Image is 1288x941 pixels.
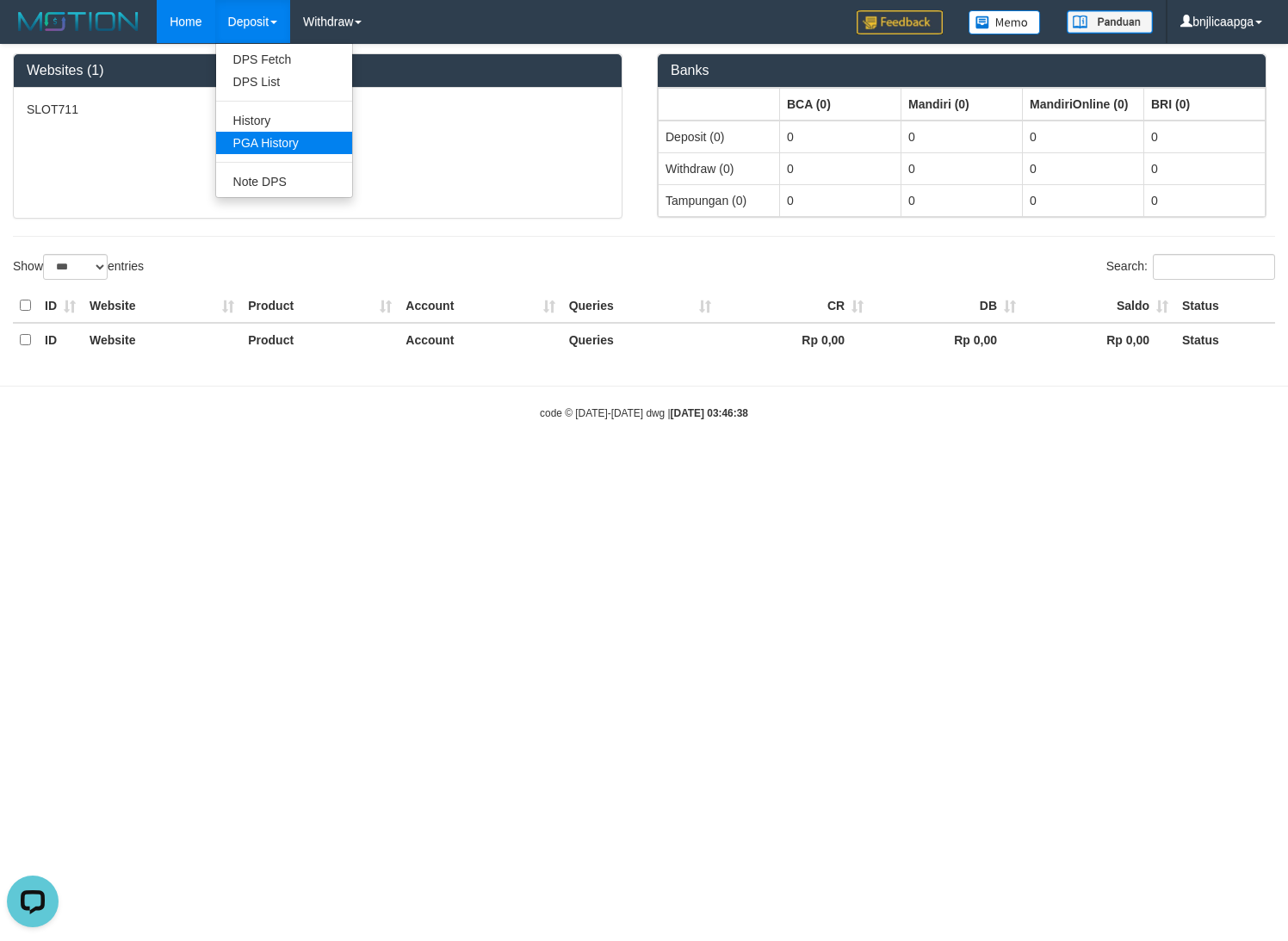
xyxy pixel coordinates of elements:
p: SLOT711 [27,101,609,118]
th: CR [718,289,870,323]
td: Deposit (0) [659,121,780,153]
th: Group: activate to sort column ascending [1144,88,1266,121]
h3: Banks [671,63,1253,78]
th: Saldo [1023,289,1175,323]
th: Queries [562,323,719,356]
td: 0 [1144,121,1266,153]
strong: [DATE] 03:46:38 [671,407,748,419]
img: panduan.png [1067,10,1153,34]
td: 0 [780,184,901,216]
img: Feedback.jpg [857,10,943,34]
a: PGA History [216,132,352,154]
a: Note DPS [216,170,352,193]
th: ID [38,323,83,356]
td: 0 [1023,152,1144,184]
td: 0 [1023,184,1144,216]
th: Product [241,323,399,356]
th: Status [1175,323,1275,356]
td: Withdraw (0) [659,152,780,184]
th: Group: activate to sort column ascending [659,88,780,121]
img: Button%20Memo.svg [969,10,1041,34]
select: Showentries [43,254,108,280]
small: code © [DATE]-[DATE] dwg | [540,407,748,419]
td: 0 [780,152,901,184]
th: Status [1175,289,1275,323]
th: Group: activate to sort column ascending [780,88,901,121]
th: Rp 0,00 [1023,323,1175,356]
td: 0 [901,121,1023,153]
th: Website [83,323,241,356]
th: Group: activate to sort column ascending [901,88,1023,121]
th: ID [38,289,83,323]
th: Rp 0,00 [718,323,870,356]
a: DPS Fetch [216,48,352,71]
img: MOTION_logo.png [13,9,144,34]
th: Product [241,289,399,323]
a: DPS List [216,71,352,93]
label: Show entries [13,254,144,280]
th: Queries [562,289,719,323]
input: Search: [1153,254,1275,280]
td: 0 [780,121,901,153]
td: 0 [1023,121,1144,153]
td: Tampungan (0) [659,184,780,216]
button: Open LiveChat chat widget [7,7,59,59]
th: Rp 0,00 [870,323,1023,356]
th: Account [399,323,561,356]
th: Account [399,289,561,323]
td: 0 [901,184,1023,216]
td: 0 [901,152,1023,184]
td: 0 [1144,152,1266,184]
th: DB [870,289,1023,323]
label: Search: [1106,254,1275,280]
td: 0 [1144,184,1266,216]
th: Website [83,289,241,323]
h3: Websites (1) [27,63,609,78]
a: History [216,109,352,132]
th: Group: activate to sort column ascending [1023,88,1144,121]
